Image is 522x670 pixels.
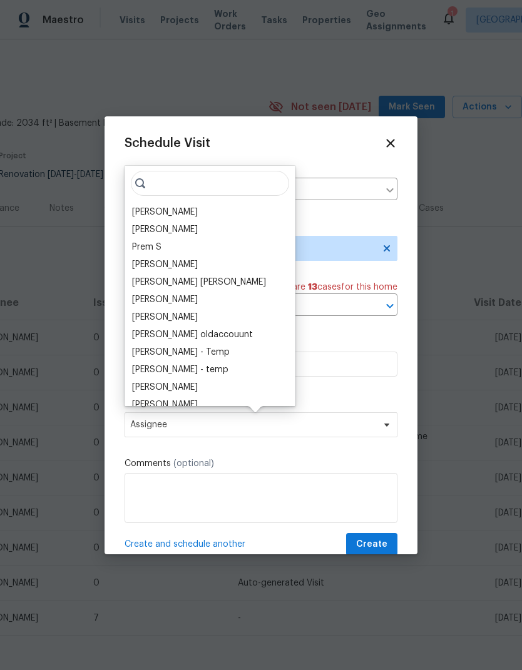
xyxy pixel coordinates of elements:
span: Assignee [130,420,376,430]
div: [PERSON_NAME] [132,381,198,393]
label: Comments [125,457,397,470]
div: [PERSON_NAME] oldaccouunt [132,328,253,341]
div: [PERSON_NAME] [132,206,198,218]
span: Close [384,136,397,150]
label: Home [125,165,397,178]
span: Create and schedule another [125,538,245,551]
button: Create [346,533,397,556]
div: [PERSON_NAME] [132,258,198,271]
div: [PERSON_NAME] [132,293,198,306]
span: There are case s for this home [269,281,397,293]
button: Open [381,297,399,315]
div: Prem S [132,241,161,253]
div: [PERSON_NAME] - Temp [132,346,230,358]
span: 13 [308,283,317,292]
div: [PERSON_NAME] [132,223,198,236]
div: [PERSON_NAME] - temp [132,363,228,376]
div: [PERSON_NAME] [132,311,198,323]
div: [PERSON_NAME] [PERSON_NAME] [132,276,266,288]
div: [PERSON_NAME] [132,398,198,411]
span: Schedule Visit [125,137,210,150]
span: (optional) [173,459,214,468]
span: Create [356,537,387,552]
